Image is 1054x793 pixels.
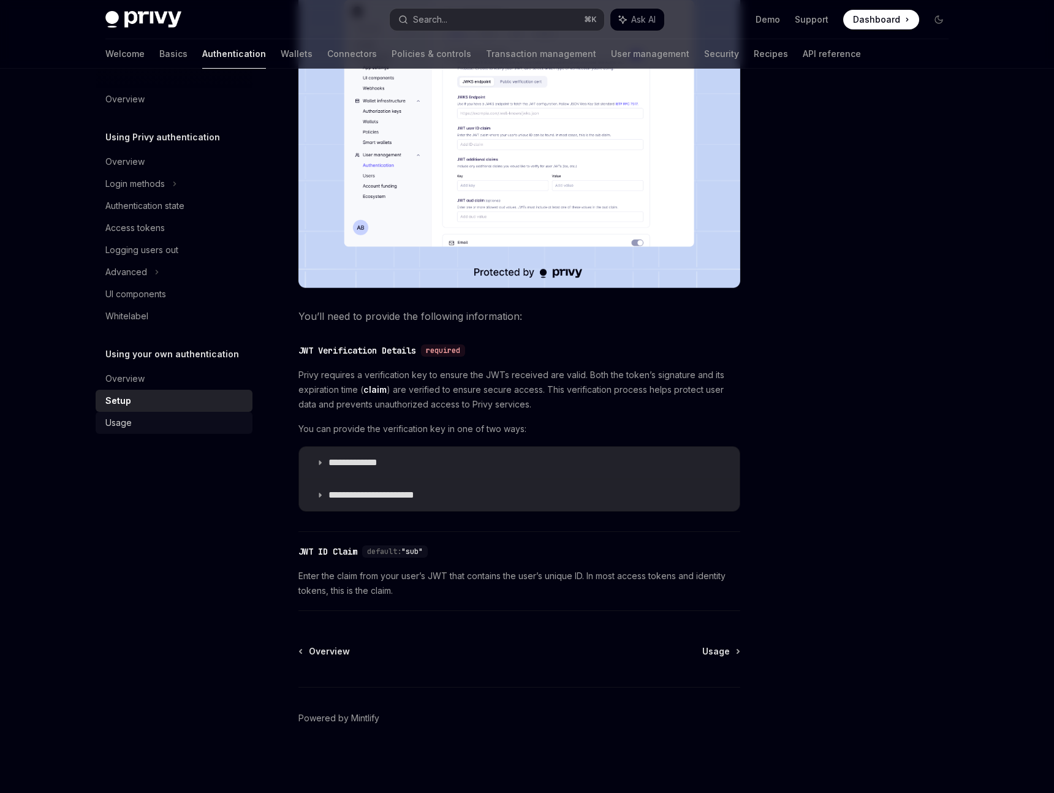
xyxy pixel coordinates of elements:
[298,368,740,412] span: Privy requires a verification key to ensure the JWTs received are valid. Both the token’s signatu...
[421,344,465,357] div: required
[702,645,730,658] span: Usage
[281,39,313,69] a: Wallets
[702,645,739,658] a: Usage
[96,368,252,390] a: Overview
[298,344,416,357] div: JWT Verification Details
[309,645,350,658] span: Overview
[105,287,166,302] div: UI components
[392,39,471,69] a: Policies & controls
[300,645,350,658] a: Overview
[795,13,828,26] a: Support
[105,243,178,257] div: Logging users out
[754,39,788,69] a: Recipes
[105,130,220,145] h5: Using Privy authentication
[105,11,181,28] img: dark logo
[413,12,447,27] div: Search...
[298,569,740,598] span: Enter the claim from your user’s JWT that contains the user’s unique ID. In most access tokens an...
[105,347,239,362] h5: Using your own authentication
[96,195,252,217] a: Authentication state
[929,10,949,29] button: Toggle dark mode
[631,13,656,26] span: Ask AI
[486,39,596,69] a: Transaction management
[327,39,377,69] a: Connectors
[105,176,165,191] div: Login methods
[584,15,597,25] span: ⌘ K
[803,39,861,69] a: API reference
[105,92,145,107] div: Overview
[401,547,423,556] span: "sub"
[105,393,131,408] div: Setup
[843,10,919,29] a: Dashboard
[298,712,379,724] a: Powered by Mintlify
[96,88,252,110] a: Overview
[96,239,252,261] a: Logging users out
[105,265,147,279] div: Advanced
[756,13,780,26] a: Demo
[363,384,387,395] a: claim
[96,412,252,434] a: Usage
[105,309,148,324] div: Whitelabel
[96,151,252,173] a: Overview
[159,39,188,69] a: Basics
[105,199,184,213] div: Authentication state
[390,9,604,31] button: Search...⌘K
[610,9,664,31] button: Ask AI
[298,545,357,558] div: JWT ID Claim
[105,154,145,169] div: Overview
[105,415,132,430] div: Usage
[704,39,739,69] a: Security
[96,283,252,305] a: UI components
[105,371,145,386] div: Overview
[96,217,252,239] a: Access tokens
[853,13,900,26] span: Dashboard
[105,221,165,235] div: Access tokens
[298,308,740,325] span: You’ll need to provide the following information:
[367,547,401,556] span: default:
[298,422,740,436] span: You can provide the verification key in one of two ways:
[105,39,145,69] a: Welcome
[96,390,252,412] a: Setup
[202,39,266,69] a: Authentication
[96,305,252,327] a: Whitelabel
[611,39,689,69] a: User management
